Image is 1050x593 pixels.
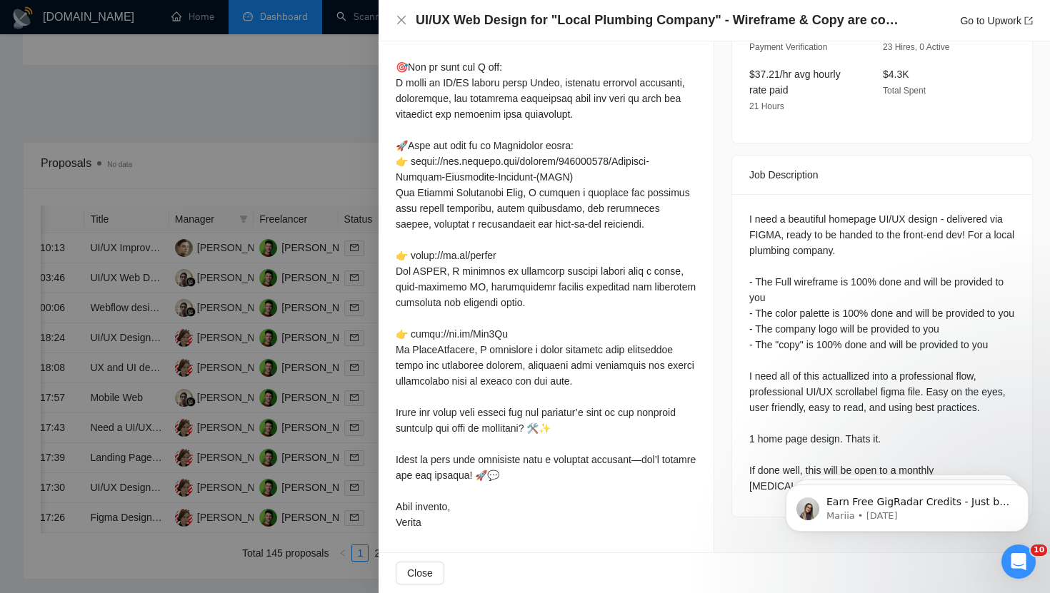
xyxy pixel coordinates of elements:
[396,562,444,584] button: Close
[749,156,1015,194] div: Job Description
[1024,16,1033,25] span: export
[749,211,1015,494] div: I need a beautiful homepage UI/UX design - delivered via FIGMA, ready to be handed to the front-e...
[749,69,841,96] span: $37.21/hr avg hourly rate paid
[764,455,1050,554] iframe: Intercom notifications message
[883,86,926,96] span: Total Spent
[960,15,1033,26] a: Go to Upworkexport
[883,69,909,80] span: $4.3K
[416,11,909,29] h4: UI/UX Web Design for "Local Plumbing Company" - Wireframe & Copy are completed
[883,42,949,52] span: 23 Hires, 0 Active
[749,42,827,52] span: Payment Verification
[1031,544,1047,556] span: 10
[396,14,407,26] span: close
[407,565,433,581] span: Close
[1001,544,1036,579] iframe: Intercom live chat
[396,14,407,26] button: Close
[749,101,784,111] span: 21 Hours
